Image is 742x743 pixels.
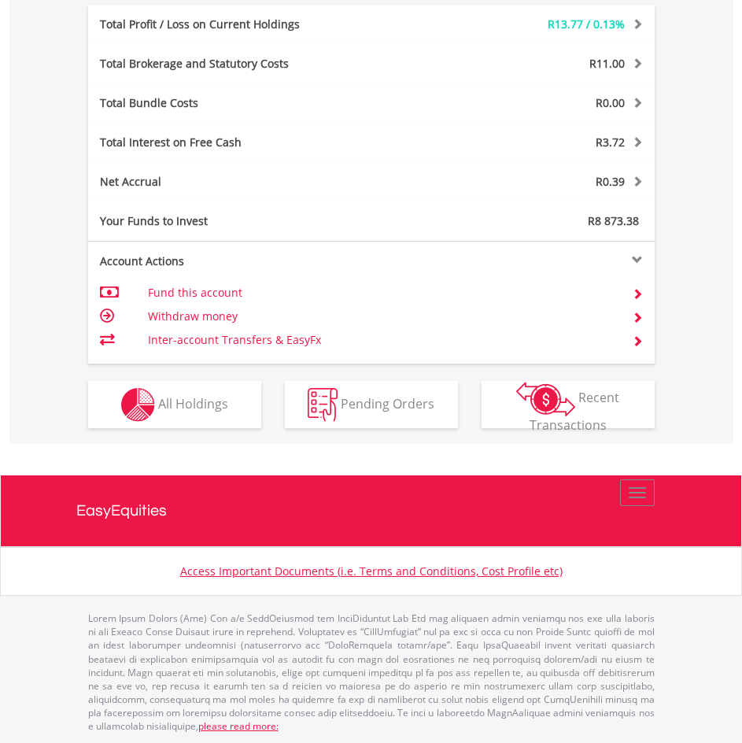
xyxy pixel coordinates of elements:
[180,564,563,579] a: Access Important Documents (i.e. Terms and Conditions, Cost Profile etc)
[285,381,458,428] button: Pending Orders
[482,381,655,428] button: Recent Transactions
[88,56,419,72] div: Total Brokerage and Statutory Costs
[596,135,625,150] span: R3.72
[516,382,575,416] img: transactions-zar-wht.png
[148,281,613,305] td: Fund this account
[88,381,261,428] button: All Holdings
[76,475,666,546] a: EasyEquities
[88,174,419,190] div: Net Accrual
[588,213,639,228] span: R8 873.38
[548,17,625,31] span: R13.77 / 0.13%
[121,388,155,422] img: holdings-wht.png
[88,135,419,150] div: Total Interest on Free Cash
[88,253,371,269] div: Account Actions
[148,305,613,328] td: Withdraw money
[158,394,228,412] span: All Holdings
[341,394,434,412] span: Pending Orders
[88,95,419,111] div: Total Bundle Costs
[198,719,279,733] a: please read more:
[596,95,625,110] span: R0.00
[148,328,613,352] td: Inter-account Transfers & EasyFx
[88,17,419,32] div: Total Profit / Loss on Current Holdings
[589,56,625,71] span: R11.00
[88,612,655,733] p: Lorem Ipsum Dolors (Ame) Con a/e SeddOeiusmod tem InciDiduntut Lab Etd mag aliquaen admin veniamq...
[88,213,371,229] div: Your Funds to Invest
[308,388,338,422] img: pending_instructions-wht.png
[596,174,625,189] span: R0.39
